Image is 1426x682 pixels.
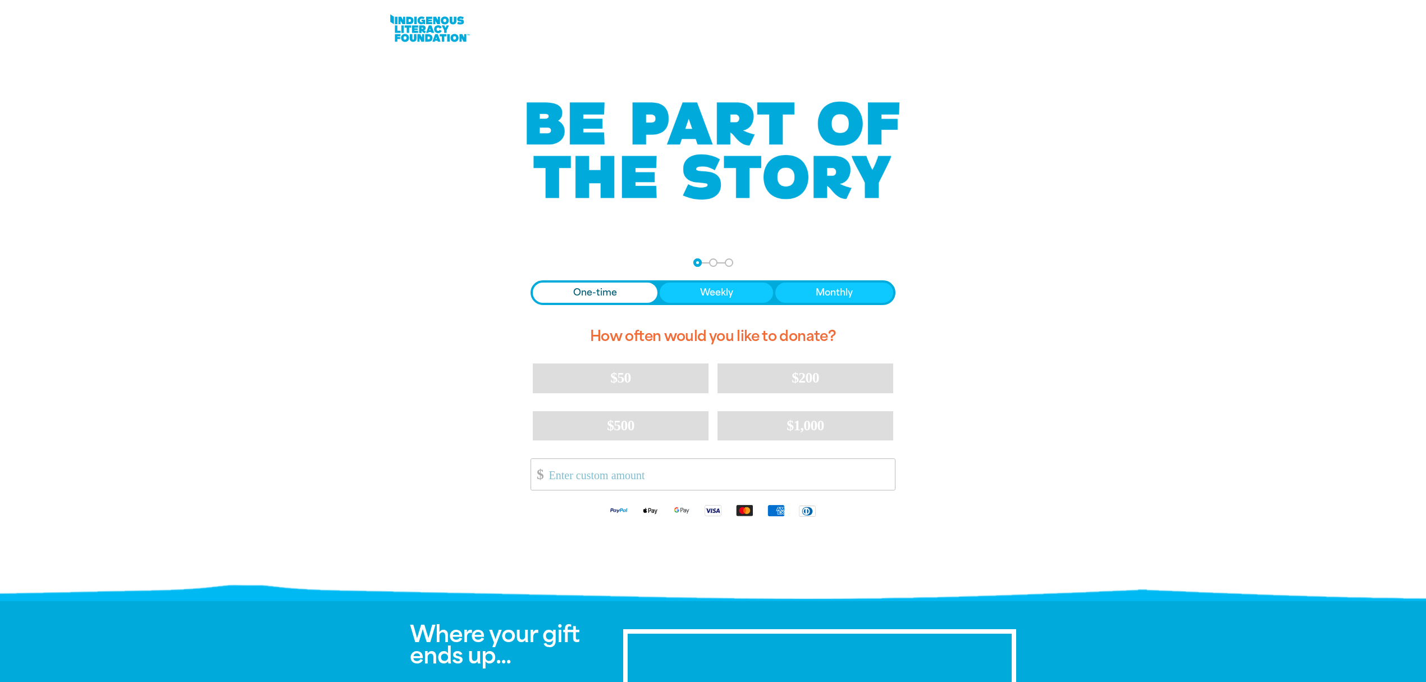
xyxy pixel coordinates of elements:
[717,363,893,393] button: $200
[531,495,895,526] div: Available payment methods
[729,504,760,517] img: Mastercard logo
[531,319,895,354] h2: How often would you like to donate?
[787,417,824,434] span: $1,000
[693,258,702,267] button: Navigate to step 1 of 3 to enter your donation amount
[660,283,774,303] button: Weekly
[725,258,733,267] button: Navigate to step 3 of 3 to enter your payment details
[816,286,853,299] span: Monthly
[573,286,617,299] span: One-time
[709,258,717,267] button: Navigate to step 2 of 3 to enter your details
[533,363,709,393] button: $50
[603,504,634,517] img: Paypal logo
[610,370,630,386] span: $50
[541,459,895,490] input: Enter custom amount
[517,79,909,222] img: Be part of the story
[410,621,579,669] span: Where your gift ends up...
[792,370,819,386] span: $200
[533,411,709,440] button: $500
[700,286,733,299] span: Weekly
[533,283,657,303] button: One-time
[760,504,792,517] img: American Express logo
[697,504,729,517] img: Visa logo
[531,280,895,305] div: Donation frequency
[607,417,634,434] span: $500
[531,462,543,487] span: $
[775,283,893,303] button: Monthly
[792,504,823,517] img: Diners Club logo
[666,504,697,517] img: Google Pay logo
[717,411,893,440] button: $1,000
[634,504,666,517] img: Apple Pay logo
